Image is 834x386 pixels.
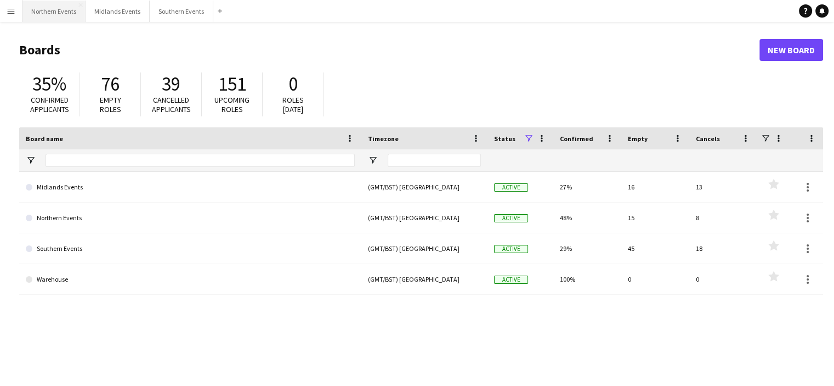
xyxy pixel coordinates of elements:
button: Midlands Events [86,1,150,22]
span: 151 [218,72,246,96]
span: Active [494,183,528,192]
span: Board name [26,135,63,143]
span: Cancels [696,135,720,143]
button: Northern Events [22,1,86,22]
span: Upcoming roles [214,95,249,114]
div: (GMT/BST) [GEOGRAPHIC_DATA] [361,264,487,294]
div: 27% [553,172,621,202]
button: Southern Events [150,1,213,22]
a: Midlands Events [26,172,355,203]
div: 18 [689,233,757,264]
a: Northern Events [26,203,355,233]
span: 0 [288,72,298,96]
div: 100% [553,264,621,294]
a: Warehouse [26,264,355,295]
span: Active [494,214,528,222]
h1: Boards [19,42,759,58]
span: Confirmed applicants [30,95,69,114]
span: Cancelled applicants [152,95,191,114]
div: 8 [689,203,757,233]
span: Confirmed [560,135,593,143]
div: 29% [553,233,621,264]
a: New Board [759,39,823,61]
span: 76 [101,72,120,96]
input: Timezone Filter Input [388,154,481,167]
button: Open Filter Menu [26,155,36,165]
span: Roles [DATE] [282,95,304,114]
div: (GMT/BST) [GEOGRAPHIC_DATA] [361,203,487,233]
span: 35% [32,72,66,96]
span: Empty [628,135,648,143]
span: Timezone [368,135,399,143]
span: Empty roles [100,95,121,114]
div: 16 [621,172,689,202]
div: 13 [689,172,757,202]
span: Active [494,276,528,284]
span: 39 [162,72,180,96]
div: 45 [621,233,689,264]
div: (GMT/BST) [GEOGRAPHIC_DATA] [361,233,487,264]
div: 15 [621,203,689,233]
span: Status [494,135,515,143]
div: 0 [621,264,689,294]
input: Board name Filter Input [46,154,355,167]
div: 0 [689,264,757,294]
span: Active [494,245,528,253]
a: Southern Events [26,233,355,264]
div: 48% [553,203,621,233]
div: (GMT/BST) [GEOGRAPHIC_DATA] [361,172,487,202]
button: Open Filter Menu [368,155,378,165]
